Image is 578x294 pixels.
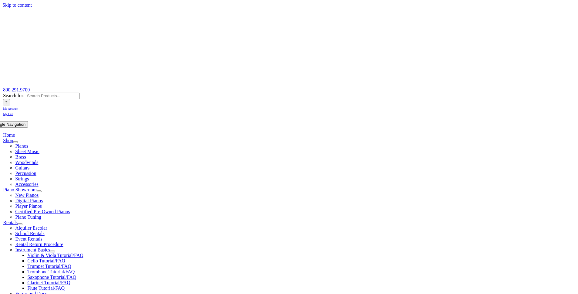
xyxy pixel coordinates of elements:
a: Sheet Music [15,149,39,154]
a: Player Pianos [15,203,42,209]
a: Saxophone Tutorial/FAQ [27,275,76,280]
a: Alquiler Escolar [15,225,47,231]
a: Rental Return Procedure [15,242,63,247]
a: Accessories [15,182,38,187]
a: Trombone Tutorial/FAQ [27,269,75,274]
a: Cello Tutorial/FAQ [27,258,65,263]
a: Home [3,132,15,138]
span: Search for: [3,93,25,98]
button: Open submenu of Piano Showroom [37,190,42,192]
a: Skip to content [2,2,32,8]
button: Open submenu of Shop [13,141,18,143]
a: Certified Pre-Owned Pianos [15,209,70,214]
input: Search Products... [26,93,79,99]
button: Open submenu of Rentals [18,223,22,225]
a: Event Rentals [15,236,42,241]
button: Open submenu of Instrument Basics [50,251,55,252]
span: My Cart [3,112,13,116]
a: 800.291.9700 [3,87,30,92]
a: School Rentals [15,231,44,236]
span: My Account [3,107,18,110]
a: Digital Pianos [15,198,43,203]
a: New Pianos [15,193,39,198]
a: Flute Tutorial/FAQ [27,285,65,291]
a: Pianos [15,143,28,149]
a: My Account [3,105,18,111]
a: Percussion [15,171,36,176]
a: Clarinet Tutorial/FAQ [27,280,70,285]
a: Shop [3,138,13,143]
a: Brass [15,154,26,159]
a: My Cart [3,111,13,116]
input: Search [3,99,10,105]
a: Violin & Viola Tutorial/FAQ [27,253,83,258]
a: Guitars [15,165,29,170]
a: Piano Showroom [3,187,37,192]
a: Woodwinds [15,160,38,165]
a: Trumpet Tutorial/FAQ [27,264,71,269]
a: Rentals [3,220,18,225]
a: Strings [15,176,29,181]
a: Piano Tuning [15,214,41,220]
a: Instrument Basics [15,247,50,252]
